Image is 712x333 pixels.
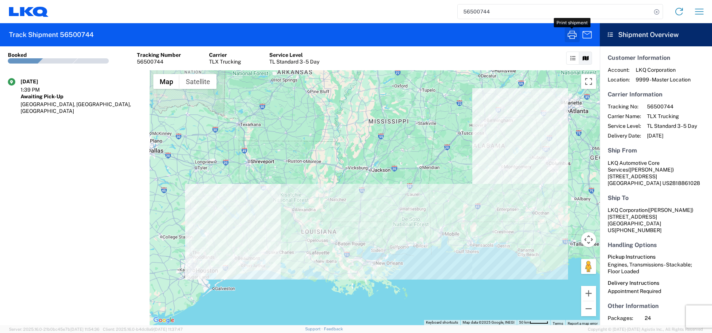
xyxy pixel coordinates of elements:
[581,74,596,89] button: Toggle fullscreen view
[154,327,183,332] span: [DATE] 11:37:47
[647,103,697,110] span: 56500744
[608,160,704,186] address: [GEOGRAPHIC_DATA] US
[568,321,598,326] a: Report a map error
[608,324,639,331] span: Total Weight:
[21,101,142,114] div: [GEOGRAPHIC_DATA], [GEOGRAPHIC_DATA], [GEOGRAPHIC_DATA]
[324,327,343,331] a: Feedback
[21,93,142,100] div: Awaiting Pick-Up
[608,280,704,286] h6: Delivery Instructions
[645,324,709,331] span: 42000 LBS
[70,327,99,332] span: [DATE] 11:54:36
[137,58,181,65] div: 56500744
[608,67,630,73] span: Account:
[553,321,563,326] a: Terms
[608,147,704,154] h5: Ship From
[581,259,596,274] button: Drag Pegman onto the map to open Street View
[608,113,641,120] span: Carrier Name:
[608,302,704,309] h5: Other Information
[151,315,176,325] a: Open this area in Google Maps (opens a new window)
[581,286,596,301] button: Zoom in
[608,207,704,234] address: [GEOGRAPHIC_DATA] US
[588,326,703,333] span: Copyright © [DATE]-[DATE] Agistix Inc., All Rights Reserved
[669,180,700,186] span: 2818861028
[608,54,704,61] h5: Customer Information
[608,207,693,220] span: LKQ Corporation [STREET_ADDRESS]
[209,58,241,65] div: TLX Trucking
[608,76,630,83] span: Location:
[8,52,27,58] div: Booked
[9,30,93,39] h2: Track Shipment 56500744
[608,132,641,139] span: Delivery Date:
[648,207,693,213] span: ([PERSON_NAME])
[647,132,697,139] span: [DATE]
[608,103,641,110] span: Tracking No:
[600,23,712,46] header: Shipment Overview
[608,91,704,98] h5: Carrier Information
[21,86,58,93] div: 1:39 PM
[151,315,176,325] img: Google
[647,113,697,120] span: TLX Trucking
[608,160,660,173] span: LKQ Automotive Core Services
[517,320,550,325] button: Map Scale: 50 km per 46 pixels
[519,320,530,324] span: 50 km
[179,74,217,89] button: Show satellite imagery
[209,52,241,58] div: Carrier
[608,288,704,295] div: Appointment Required
[608,173,657,179] span: [STREET_ADDRESS]
[21,78,58,85] div: [DATE]
[581,301,596,316] button: Zoom out
[636,67,691,73] span: LKQ Corporation
[608,254,704,260] h6: Pickup Instructions
[426,320,458,325] button: Keyboard shortcuts
[628,167,674,173] span: ([PERSON_NAME])
[269,58,319,65] div: TL Standard 3 - 5 Day
[581,232,596,247] button: Map camera controls
[153,74,179,89] button: Show street map
[9,327,99,332] span: Server: 2025.16.0-21b0bc45e7b
[269,52,319,58] div: Service Level
[608,241,704,249] h5: Handling Options
[647,123,697,129] span: TL Standard 3 - 5 Day
[137,52,181,58] div: Tracking Number
[608,261,704,275] div: Engines, Transmissions - Stackable; Floor Loaded
[608,123,641,129] span: Service Level:
[608,194,704,201] h5: Ship To
[305,327,324,331] a: Support
[103,327,183,332] span: Client: 2025.16.0-b4dc8a9
[645,315,709,321] span: 24
[458,4,651,19] input: Shipment, tracking or reference number
[608,315,639,321] span: Packages:
[615,227,662,233] span: [PHONE_NUMBER]
[636,76,691,83] span: 9999 - Master Location
[463,320,515,324] span: Map data ©2025 Google, INEGI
